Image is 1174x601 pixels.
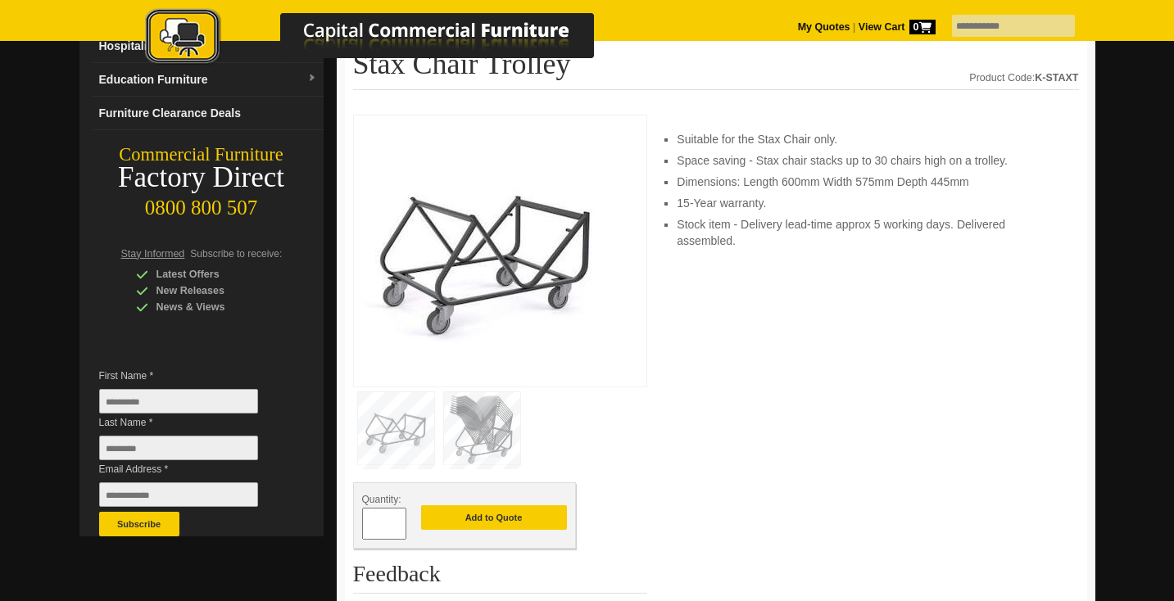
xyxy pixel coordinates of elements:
a: Hospitality Furnituredropdown [93,29,324,63]
button: Add to Quote [421,505,567,530]
a: Furniture Clearance Deals [93,97,324,130]
span: 0 [909,20,936,34]
input: Last Name * [99,436,258,460]
h1: Stax Chair Trolley [353,48,1079,90]
strong: View Cart [859,21,936,33]
span: Last Name * [99,414,283,431]
li: Dimensions: Length 600mm Width 575mm Depth 445mm [677,174,1062,190]
a: My Quotes [798,21,850,33]
div: News & Views [136,299,292,315]
li: Stock item - Delivery lead-time approx 5 working days. Delivered assembled. [677,216,1062,249]
input: Email Address * [99,482,258,507]
a: Education Furnituredropdown [93,63,324,97]
div: 0800 800 507 [79,188,324,219]
div: Latest Offers [136,266,292,282]
span: Quantity: [362,494,401,505]
a: View Cart0 [855,21,935,33]
span: First Name * [99,368,283,384]
div: Factory Direct [79,166,324,189]
div: Commercial Furniture [79,143,324,166]
span: Email Address * [99,461,283,477]
div: New Releases [136,282,292,299]
a: Capital Commercial Furniture Logo [100,8,673,73]
li: 15-Year warranty. [677,195,1062,211]
span: Subscribe to receive: [190,248,282,260]
img: Capital Commercial Furniture Logo [100,8,673,68]
li: Suitable for the Stax Chair only. [677,131,1062,147]
button: Subscribe [99,512,179,536]
h2: Feedback [353,562,648,594]
strong: K-STAXT [1035,72,1078,84]
span: Stay Informed [121,248,185,260]
div: Product Code: [969,70,1078,86]
img: Stax Chair Trolley [362,124,608,373]
input: First Name * [99,389,258,413]
li: Space saving - Stax chair stacks up to 30 chairs high on a trolley. [677,152,1062,169]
